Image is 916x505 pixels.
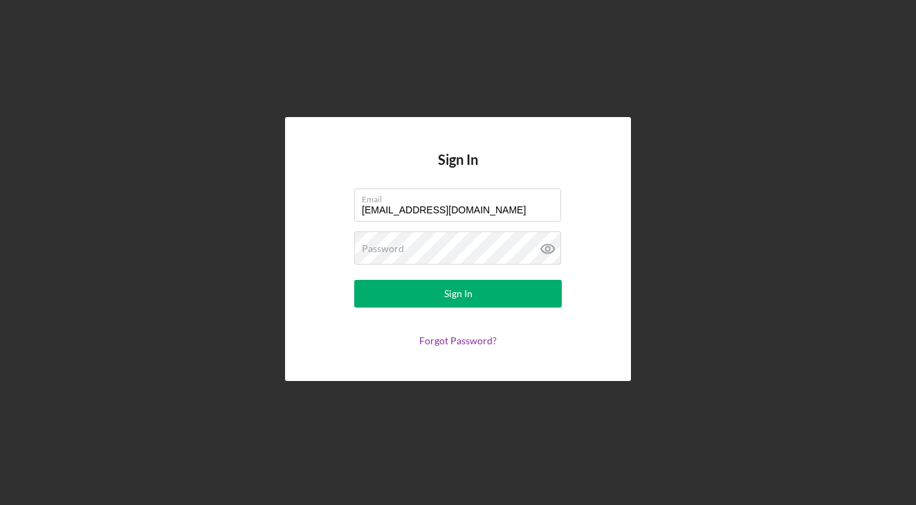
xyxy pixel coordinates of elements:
[419,335,497,346] a: Forgot Password?
[444,280,473,308] div: Sign In
[354,280,562,308] button: Sign In
[362,189,561,204] label: Email
[438,152,478,188] h4: Sign In
[362,243,404,254] label: Password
